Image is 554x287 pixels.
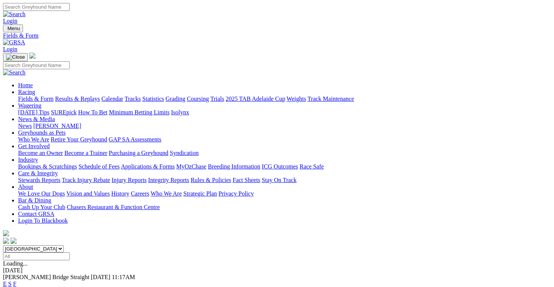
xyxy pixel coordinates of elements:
div: About [18,190,551,197]
a: News & Media [18,116,55,122]
a: Who We Are [151,190,182,197]
a: Contact GRSA [18,211,54,217]
a: Statistics [142,96,164,102]
a: Become a Trainer [64,150,107,156]
a: News [18,123,32,129]
div: Care & Integrity [18,177,551,184]
a: Integrity Reports [148,177,189,183]
span: [DATE] [91,274,110,280]
a: Login [3,46,17,52]
a: S [8,281,12,287]
a: Login To Blackbook [18,217,68,224]
div: Greyhounds as Pets [18,136,551,143]
a: Racing [18,89,35,95]
a: Calendar [101,96,123,102]
a: Coursing [187,96,209,102]
a: Tracks [125,96,141,102]
div: [DATE] [3,267,551,274]
a: [PERSON_NAME] [33,123,81,129]
a: Retire Your Greyhound [51,136,107,143]
a: MyOzChase [176,163,206,170]
div: Racing [18,96,551,102]
a: Login [3,18,17,24]
a: Trials [210,96,224,102]
a: Privacy Policy [218,190,254,197]
div: Bar & Dining [18,204,551,211]
a: Care & Integrity [18,170,58,176]
a: Industry [18,156,38,163]
a: ICG Outcomes [262,163,298,170]
div: Wagering [18,109,551,116]
a: Vision and Values [66,190,110,197]
a: How To Bet [78,109,108,115]
a: E [3,281,7,287]
a: We Love Our Dogs [18,190,65,197]
span: Loading... [3,260,27,267]
button: Toggle navigation [3,53,28,61]
input: Search [3,61,70,69]
a: Grading [166,96,185,102]
img: Close [6,54,25,60]
a: Home [18,82,33,88]
a: SUREpick [51,109,76,115]
a: Injury Reports [111,177,147,183]
img: facebook.svg [3,238,9,244]
a: Fields & Form [18,96,53,102]
a: F [13,281,17,287]
a: 2025 TAB Adelaide Cup [226,96,285,102]
a: Track Maintenance [308,96,354,102]
button: Toggle navigation [3,24,23,32]
a: Race Safe [299,163,324,170]
div: News & Media [18,123,551,129]
span: 11:17AM [112,274,135,280]
a: Wagering [18,102,41,109]
img: Search [3,69,26,76]
a: Isolynx [171,109,189,115]
a: Cash Up Your Club [18,204,65,210]
a: Bar & Dining [18,197,51,203]
a: GAP SA Assessments [109,136,162,143]
input: Search [3,3,70,11]
a: Who We Are [18,136,49,143]
a: Track Injury Rebate [62,177,110,183]
a: Applications & Forms [121,163,175,170]
a: Syndication [170,150,198,156]
a: Greyhounds as Pets [18,129,66,136]
img: logo-grsa-white.png [3,230,9,236]
a: Bookings & Scratchings [18,163,77,170]
span: [PERSON_NAME] Bridge Straight [3,274,89,280]
img: logo-grsa-white.png [29,53,35,59]
input: Select date [3,252,70,260]
a: Rules & Policies [191,177,231,183]
a: Weights [287,96,306,102]
a: Stewards Reports [18,177,60,183]
div: Get Involved [18,150,551,156]
a: Careers [131,190,149,197]
a: Breeding Information [208,163,260,170]
a: About [18,184,33,190]
img: twitter.svg [11,238,17,244]
a: Purchasing a Greyhound [109,150,168,156]
a: Fact Sheets [233,177,260,183]
a: Minimum Betting Limits [109,109,169,115]
a: Get Involved [18,143,50,149]
div: Industry [18,163,551,170]
a: Strategic Plan [183,190,217,197]
a: Become an Owner [18,150,63,156]
a: Stay On Track [262,177,296,183]
a: Results & Replays [55,96,100,102]
a: Schedule of Fees [78,163,119,170]
img: GRSA [3,39,25,46]
span: Menu [8,26,20,31]
img: Search [3,11,26,18]
a: History [111,190,129,197]
a: Chasers Restaurant & Function Centre [67,204,160,210]
a: [DATE] Tips [18,109,49,115]
a: Fields & Form [3,32,551,39]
